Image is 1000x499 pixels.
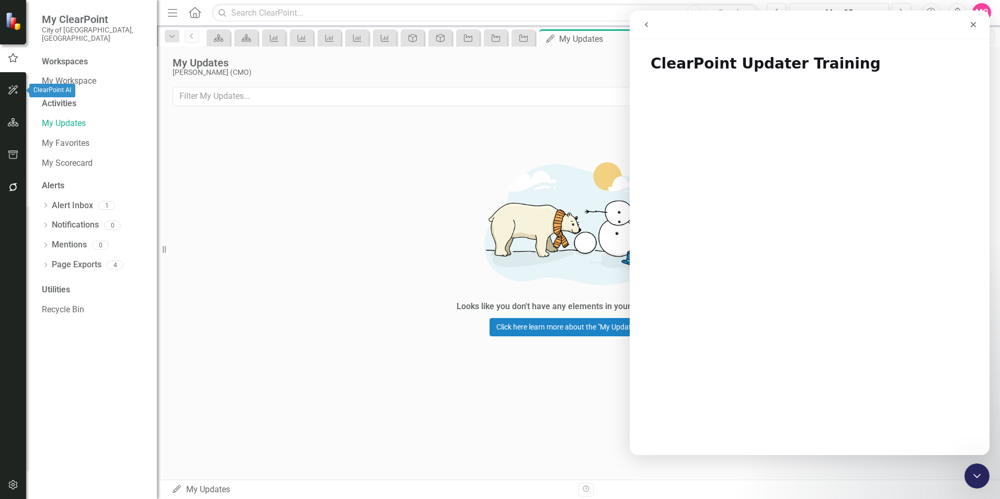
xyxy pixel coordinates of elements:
[630,10,990,455] iframe: Intercom live chat
[972,3,991,22] button: MG
[42,138,146,150] a: My Favorites
[789,3,889,22] button: Mar-25
[42,180,146,192] div: Alerts
[42,157,146,169] a: My Scorecard
[964,463,990,489] iframe: Intercom live chat
[173,87,880,106] input: Filter My Updates...
[42,26,146,43] small: City of [GEOGRAPHIC_DATA], [GEOGRAPHIC_DATA]
[42,75,146,87] a: My Workspace
[42,118,146,130] a: My Updates
[490,318,667,336] a: Click here learn more about the "My Updates" page.
[172,484,571,496] div: My Updates
[104,221,121,230] div: 0
[5,12,24,30] img: ClearPoint Strategy
[42,304,146,316] a: Recycle Bin
[107,260,123,269] div: 4
[52,259,101,271] a: Page Exports
[42,284,146,296] div: Utilities
[212,4,759,22] input: Search ClearPoint...
[704,5,756,20] button: Search
[92,241,109,249] div: 0
[457,301,701,313] div: Looks like you don't have any elements in your update queue yet.
[173,69,938,76] div: [PERSON_NAME] (CMO)
[98,201,115,210] div: 1
[42,13,146,26] span: My ClearPoint
[42,98,146,110] div: Activities
[422,147,735,298] img: Getting started
[52,239,87,251] a: Mentions
[173,57,938,69] div: My Updates
[793,7,885,19] div: Mar-25
[559,32,641,46] div: My Updates
[29,84,75,97] div: ClearPoint AI
[719,8,741,16] span: Search
[42,56,88,68] div: Workspaces
[52,219,99,231] a: Notifications
[52,200,93,212] a: Alert Inbox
